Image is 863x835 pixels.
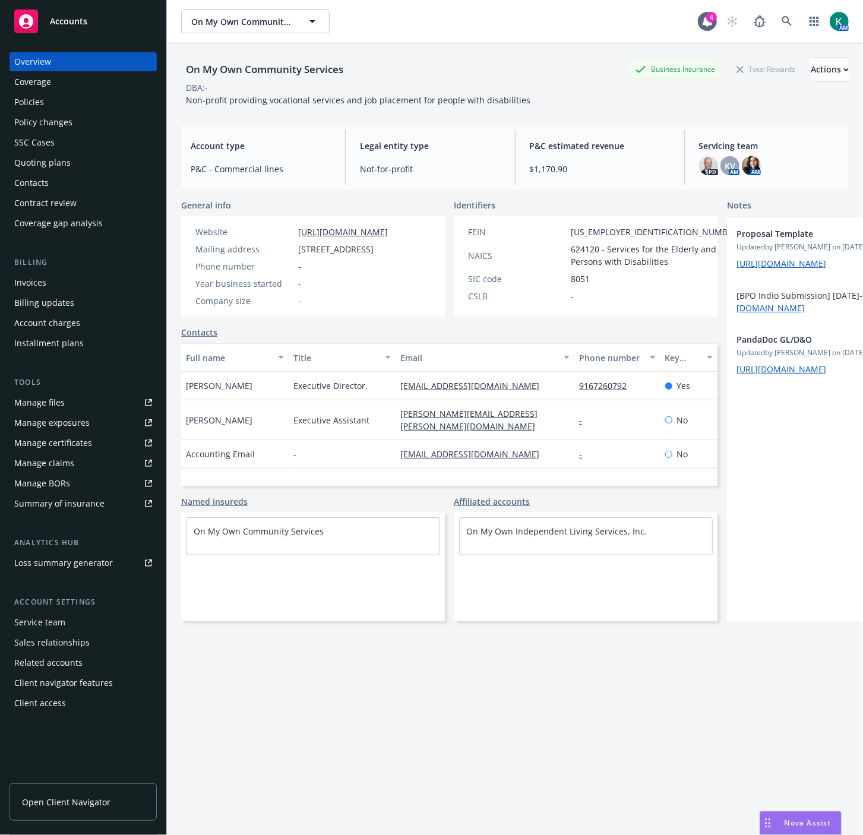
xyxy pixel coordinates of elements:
[293,414,369,426] span: Executive Assistant
[298,277,301,290] span: -
[760,812,775,834] div: Drag to move
[677,414,688,426] span: No
[802,10,826,33] a: Switch app
[454,199,496,211] span: Identifiers
[10,113,157,132] a: Policy changes
[706,12,717,23] div: 4
[469,226,567,238] div: FEIN
[677,448,688,460] span: No
[10,393,157,412] a: Manage files
[10,596,157,608] div: Account settings
[731,62,801,77] div: Total Rewards
[293,352,378,364] div: Title
[195,226,293,238] div: Website
[181,62,348,77] div: On My Own Community Services
[665,352,700,364] div: Key contact
[10,314,157,333] a: Account charges
[396,343,574,372] button: Email
[811,58,849,81] button: Actions
[10,633,157,652] a: Sales relationships
[467,526,647,537] a: On My Own Independent Living Services, Inc.
[10,72,157,91] a: Coverage
[14,633,90,652] div: Sales relationships
[677,379,691,392] span: Yes
[181,495,248,508] a: Named insureds
[742,156,761,175] img: photo
[10,553,157,573] a: Loss summary generator
[785,818,832,828] span: Nova Assist
[14,694,66,713] div: Client access
[181,199,231,211] span: General info
[360,140,500,152] span: Legal entity type
[14,393,65,412] div: Manage files
[186,414,252,426] span: [PERSON_NAME]
[10,194,157,213] a: Contract review
[186,352,271,364] div: Full name
[10,537,157,549] div: Analytics hub
[191,163,331,175] span: P&C - Commercial lines
[579,448,592,460] a: -
[736,363,826,375] a: [URL][DOMAIN_NAME]
[14,153,71,172] div: Quoting plans
[298,295,301,307] span: -
[10,214,157,233] a: Coverage gap analysis
[10,454,157,473] a: Manage claims
[360,163,500,175] span: Not-for-profit
[530,140,670,152] span: P&C estimated revenue
[725,160,735,172] span: KV
[186,94,530,106] span: Non-profit providing vocational services and job placement for people with disabilities
[14,314,80,333] div: Account charges
[191,140,331,152] span: Account type
[579,380,636,391] a: 9167260792
[10,153,157,172] a: Quoting plans
[14,474,70,493] div: Manage BORs
[571,290,574,302] span: -
[14,273,46,292] div: Invoices
[181,343,289,372] button: Full name
[14,334,84,353] div: Installment plans
[186,379,252,392] span: [PERSON_NAME]
[14,434,92,453] div: Manage certificates
[293,448,296,460] span: -
[736,258,826,269] a: [URL][DOMAIN_NAME]
[298,226,388,238] a: [URL][DOMAIN_NAME]
[400,408,545,432] a: [PERSON_NAME][EMAIL_ADDRESS][PERSON_NAME][DOMAIN_NAME]
[10,694,157,713] a: Client access
[14,194,77,213] div: Contract review
[14,52,51,71] div: Overview
[14,673,113,692] div: Client navigator features
[10,673,157,692] a: Client navigator features
[181,326,217,339] a: Contacts
[469,249,567,262] div: NAICS
[14,454,74,473] div: Manage claims
[775,10,799,33] a: Search
[10,474,157,493] a: Manage BORs
[10,434,157,453] a: Manage certificates
[630,62,721,77] div: Business Insurance
[50,17,87,26] span: Accounts
[10,494,157,513] a: Summary of insurance
[195,295,293,307] div: Company size
[400,380,549,391] a: [EMAIL_ADDRESS][DOMAIN_NAME]
[10,257,157,268] div: Billing
[571,273,590,285] span: 8051
[400,448,549,460] a: [EMAIL_ADDRESS][DOMAIN_NAME]
[10,93,157,112] a: Policies
[10,173,157,192] a: Contacts
[22,796,110,808] span: Open Client Navigator
[289,343,396,372] button: Title
[14,613,65,632] div: Service team
[699,140,839,152] span: Servicing team
[10,613,157,632] a: Service team
[571,226,741,238] span: [US_EMPLOYER_IDENTIFICATION_NUMBER]
[181,10,330,33] button: On My Own Community Services
[298,243,374,255] span: [STREET_ADDRESS]
[469,290,567,302] div: CSLB
[10,413,157,432] a: Manage exposures
[14,293,74,312] div: Billing updates
[10,293,157,312] a: Billing updates
[14,494,105,513] div: Summary of insurance
[660,343,717,372] button: Key contact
